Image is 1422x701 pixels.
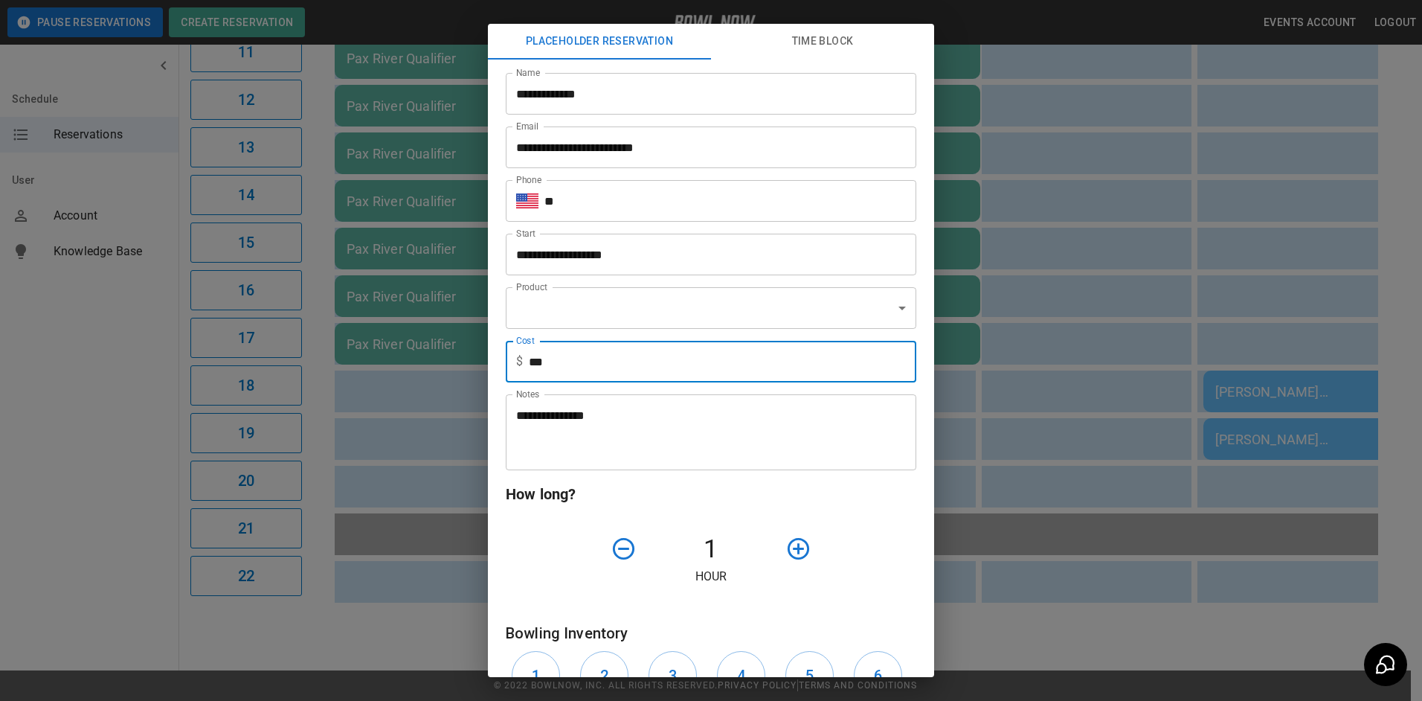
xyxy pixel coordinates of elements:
p: $ [516,353,523,371]
h6: 4 [737,664,745,688]
button: Select country [516,190,538,212]
div: ​ [506,287,916,329]
button: 5 [785,651,834,700]
button: 2 [580,651,628,700]
button: 3 [649,651,697,700]
button: 4 [717,651,765,700]
h6: 1 [532,664,540,688]
button: Placeholder Reservation [488,24,711,60]
label: Phone [516,173,541,186]
h6: 6 [874,664,882,688]
button: 6 [854,651,902,700]
input: Choose date, selected date is Aug 30, 2025 [506,234,906,275]
button: Time Block [711,24,934,60]
h6: How long? [506,482,916,506]
h6: 2 [600,664,608,688]
h6: 5 [805,664,814,688]
label: Start [516,227,535,240]
h6: 3 [669,664,677,688]
h6: Bowling Inventory [506,621,916,645]
button: 1 [512,651,560,700]
p: Hour [506,568,916,586]
h4: 1 [643,534,779,565]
